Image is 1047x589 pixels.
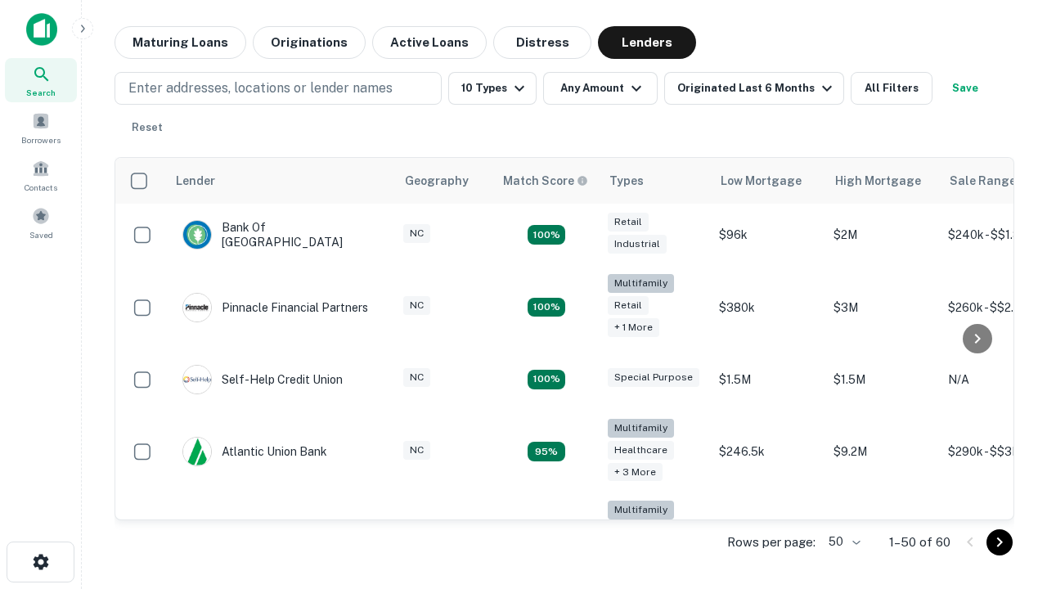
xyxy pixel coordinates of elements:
a: Borrowers [5,106,77,150]
div: Bank Of [GEOGRAPHIC_DATA] [182,220,379,250]
div: Matching Properties: 15, hasApolloMatch: undefined [528,225,565,245]
button: Reset [121,111,173,144]
button: Originated Last 6 Months [664,72,844,105]
div: Types [609,171,644,191]
td: $2M [825,204,940,266]
td: $246k [711,492,825,575]
div: Low Mortgage [721,171,802,191]
div: Pinnacle Financial Partners [182,293,368,322]
button: Lenders [598,26,696,59]
iframe: Chat Widget [965,458,1047,537]
td: $3M [825,266,940,348]
th: Lender [166,158,395,204]
span: Search [26,86,56,99]
img: picture [183,438,211,465]
button: Enter addresses, locations or lender names [115,72,442,105]
p: 1–50 of 60 [889,533,950,552]
th: Low Mortgage [711,158,825,204]
div: High Mortgage [835,171,921,191]
div: Multifamily [608,274,674,293]
div: Special Purpose [608,368,699,387]
button: Save your search to get updates of matches that match your search criteria. [939,72,991,105]
p: Enter addresses, locations or lender names [128,79,393,98]
div: Lender [176,171,215,191]
div: Retail [608,213,649,232]
th: Capitalize uses an advanced AI algorithm to match your search with the best lender. The match sco... [493,158,600,204]
img: picture [183,294,211,321]
a: Saved [5,200,77,245]
th: Types [600,158,711,204]
div: NC [403,441,430,460]
div: Capitalize uses an advanced AI algorithm to match your search with the best lender. The match sco... [503,172,588,190]
div: Matching Properties: 17, hasApolloMatch: undefined [528,298,565,317]
span: Borrowers [21,133,61,146]
button: Go to next page [986,529,1013,555]
td: $3.2M [825,492,940,575]
div: Matching Properties: 9, hasApolloMatch: undefined [528,442,565,461]
div: Multifamily [608,501,674,519]
div: Sale Range [950,171,1016,191]
div: Multifamily [608,419,674,438]
th: High Mortgage [825,158,940,204]
img: capitalize-icon.png [26,13,57,46]
div: NC [403,296,430,315]
span: Saved [29,228,53,241]
td: $1.5M [711,348,825,411]
div: Atlantic Union Bank [182,437,327,466]
td: $96k [711,204,825,266]
button: Active Loans [372,26,487,59]
span: Contacts [25,181,57,194]
div: + 1 more [608,318,659,337]
p: Rows per page: [727,533,816,552]
div: NC [403,224,430,243]
button: 10 Types [448,72,537,105]
img: picture [183,221,211,249]
h6: Match Score [503,172,585,190]
button: Originations [253,26,366,59]
div: The Fidelity Bank [182,519,315,549]
div: Geography [405,171,469,191]
div: Retail [608,296,649,315]
div: Industrial [608,235,667,254]
div: 50 [822,530,863,554]
div: Matching Properties: 11, hasApolloMatch: undefined [528,370,565,389]
button: Distress [493,26,591,59]
a: Search [5,58,77,102]
td: $246.5k [711,411,825,493]
td: $380k [711,266,825,348]
a: Contacts [5,153,77,197]
td: $9.2M [825,411,940,493]
div: NC [403,368,430,387]
button: All Filters [851,72,932,105]
div: Originated Last 6 Months [677,79,837,98]
td: $1.5M [825,348,940,411]
button: Maturing Loans [115,26,246,59]
th: Geography [395,158,493,204]
div: Healthcare [608,441,674,460]
div: + 3 more [608,463,663,482]
img: picture [183,366,211,393]
button: Any Amount [543,72,658,105]
div: Self-help Credit Union [182,365,343,394]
